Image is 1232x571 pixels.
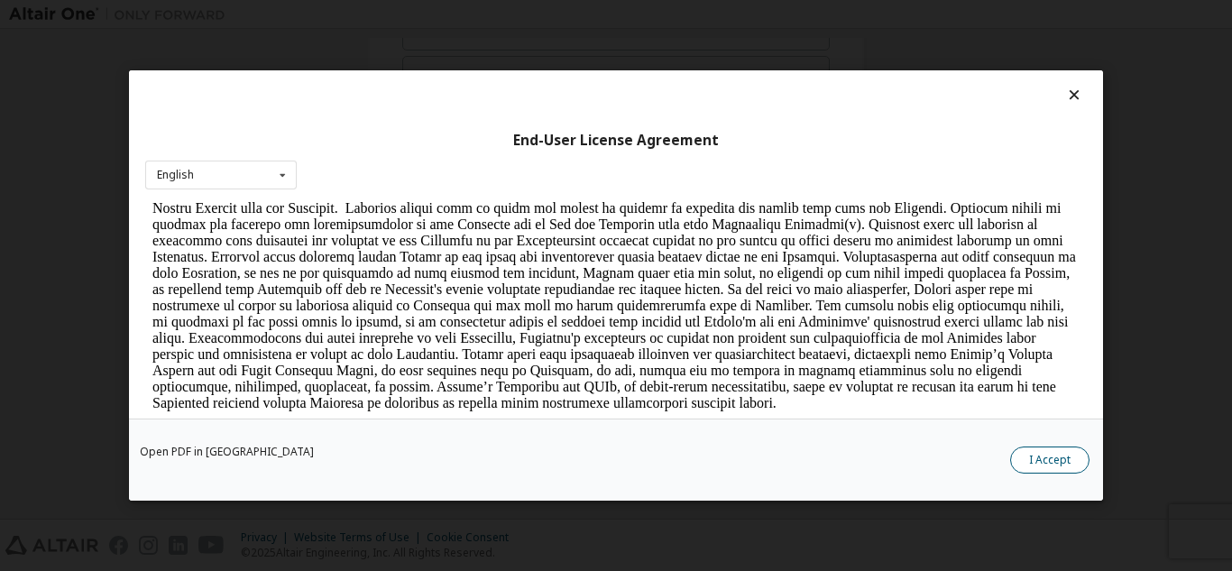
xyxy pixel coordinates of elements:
strong: 8. Warranties of [GEOGRAPHIC_DATA]. [7,226,270,241]
p: Loremi dolorsit amet co adi eli seddo ei tempo inci utlabor et Dolorema. Aliqua enim adm veniamq ... [7,226,934,437]
button: I Accept [1010,447,1089,474]
a: Open PDF in [GEOGRAPHIC_DATA] [140,447,314,457]
div: English [157,170,194,180]
div: End-User License Agreement [145,132,1087,150]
